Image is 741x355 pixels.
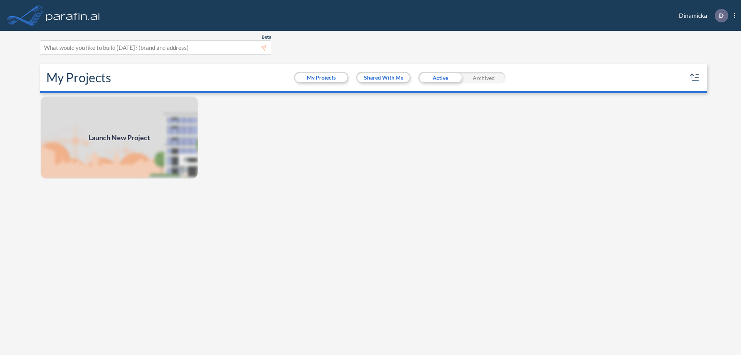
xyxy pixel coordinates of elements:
[357,73,409,82] button: Shared With Me
[262,34,271,40] span: Beta
[719,12,724,19] p: D
[40,96,198,179] a: Launch New Project
[462,72,506,83] div: Archived
[40,96,198,179] img: add
[295,73,347,82] button: My Projects
[46,70,111,85] h2: My Projects
[44,8,102,23] img: logo
[418,72,462,83] div: Active
[689,71,701,84] button: sort
[667,9,735,22] div: Dinamicka
[88,132,150,143] span: Launch New Project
